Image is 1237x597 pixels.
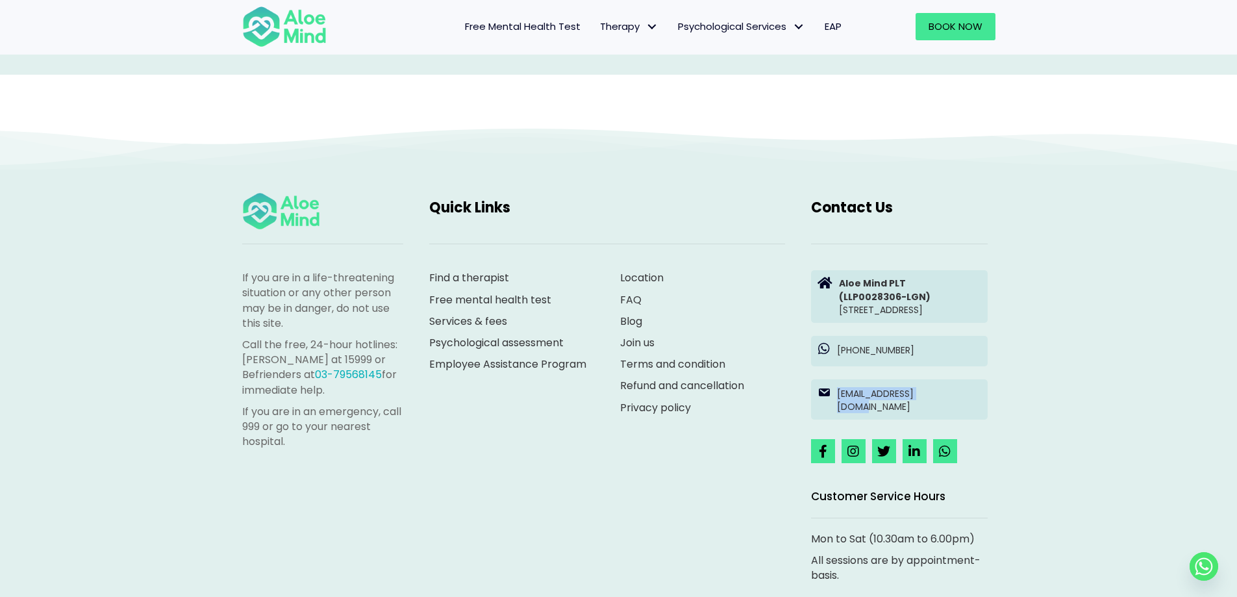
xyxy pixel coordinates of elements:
a: Join us [620,335,655,350]
span: Therapy: submenu [643,18,662,36]
span: Therapy [600,19,658,33]
strong: (LLP0028306-LGN) [839,290,931,303]
p: Call the free, 24-hour hotlines: [PERSON_NAME] at 15999 or Befrienders at for immediate help. [242,337,403,398]
a: Psychological ServicesPsychological Services: submenu [668,13,815,40]
p: If you are in a life-threatening situation or any other person may be in danger, do not use this ... [242,270,403,331]
a: TherapyTherapy: submenu [590,13,668,40]
a: Free mental health test [429,292,551,307]
a: Services & fees [429,314,507,329]
img: Aloe mind Logo [242,5,327,48]
img: Aloe mind Logo [242,192,320,231]
a: Find a therapist [429,270,509,285]
a: FAQ [620,292,642,307]
a: Privacy policy [620,400,691,415]
a: Refund and cancellation [620,378,744,393]
nav: Menu [344,13,851,40]
span: Free Mental Health Test [465,19,581,33]
span: Quick Links [429,197,510,218]
a: Blog [620,314,642,329]
span: Book Now [929,19,982,33]
a: Psychological assessment [429,335,564,350]
a: 03-79568145 [315,367,382,382]
p: All sessions are by appointment-basis. [811,553,988,583]
p: [STREET_ADDRESS] [839,277,981,316]
a: Terms and condition [620,357,725,372]
a: Location [620,270,664,285]
p: [EMAIL_ADDRESS][DOMAIN_NAME] [837,387,981,414]
a: Free Mental Health Test [455,13,590,40]
p: Mon to Sat (10.30am to 6.00pm) [811,531,988,546]
p: If you are in an emergency, call 999 or go to your nearest hospital. [242,404,403,450]
a: Aloe Mind PLT(LLP0028306-LGN)[STREET_ADDRESS] [811,270,988,323]
a: [EMAIL_ADDRESS][DOMAIN_NAME] [811,379,988,420]
a: Whatsapp [1190,552,1218,581]
span: Contact Us [811,197,893,218]
a: Book Now [916,13,995,40]
span: Psychological Services [678,19,805,33]
a: EAP [815,13,851,40]
span: Psychological Services: submenu [790,18,808,36]
span: Customer Service Hours [811,489,945,504]
a: [PHONE_NUMBER] [811,336,988,366]
a: Employee Assistance Program [429,357,586,372]
p: [PHONE_NUMBER] [837,344,981,357]
strong: Aloe Mind PLT [839,277,906,290]
span: EAP [825,19,842,33]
